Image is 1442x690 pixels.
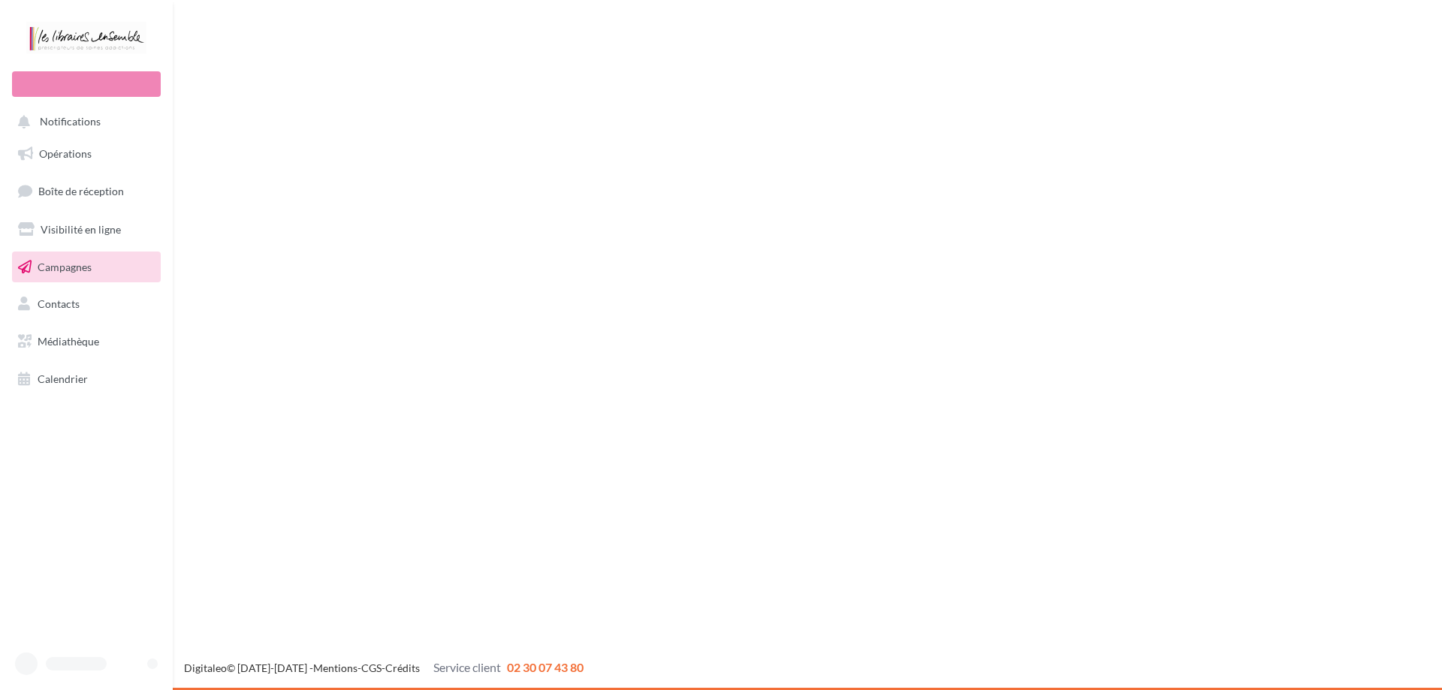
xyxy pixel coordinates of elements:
[313,661,357,674] a: Mentions
[184,661,227,674] a: Digitaleo
[385,661,420,674] a: Crédits
[9,175,164,207] a: Boîte de réception
[40,116,101,128] span: Notifications
[9,288,164,320] a: Contacts
[433,660,501,674] span: Service client
[9,252,164,283] a: Campagnes
[38,185,124,197] span: Boîte de réception
[361,661,382,674] a: CGS
[38,372,88,385] span: Calendrier
[38,297,80,310] span: Contacts
[9,138,164,170] a: Opérations
[507,660,584,674] span: 02 30 07 43 80
[9,214,164,246] a: Visibilité en ligne
[9,326,164,357] a: Médiathèque
[9,363,164,395] a: Calendrier
[184,661,584,674] span: © [DATE]-[DATE] - - -
[38,260,92,273] span: Campagnes
[38,335,99,348] span: Médiathèque
[39,147,92,160] span: Opérations
[12,71,161,97] div: Nouvelle campagne
[41,223,121,236] span: Visibilité en ligne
